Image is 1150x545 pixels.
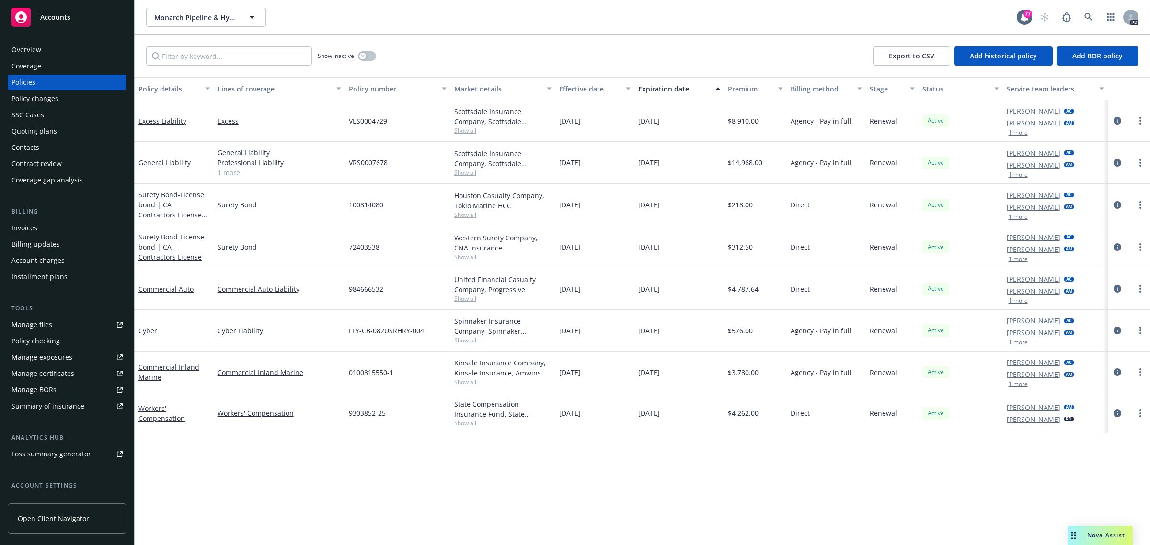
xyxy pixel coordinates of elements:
[1007,274,1060,284] a: [PERSON_NAME]
[8,494,126,510] a: Service team
[724,77,787,100] button: Premium
[349,284,383,294] span: 984666532
[11,446,91,462] div: Loss summary generator
[954,46,1053,66] button: Add historical policy
[1112,199,1123,211] a: circleInformation
[1007,160,1060,170] a: [PERSON_NAME]
[870,367,897,377] span: Renewal
[728,242,753,252] span: $312.50
[349,158,388,168] span: VRS0007678
[454,84,541,94] div: Market details
[926,409,945,418] span: Active
[1135,115,1146,126] a: more
[8,317,126,332] a: Manage files
[638,158,660,168] span: [DATE]
[791,116,851,126] span: Agency - Pay in full
[454,191,552,211] div: Houston Casualty Company, Tokio Marine HCC
[1007,414,1060,424] a: [PERSON_NAME]
[870,284,897,294] span: Renewal
[638,284,660,294] span: [DATE]
[218,408,341,418] a: Workers' Compensation
[1068,526,1080,545] div: Drag to move
[1007,328,1060,338] a: [PERSON_NAME]
[214,77,345,100] button: Lines of coverage
[11,269,68,284] div: Installment plans
[559,84,620,94] div: Effective date
[1007,118,1060,128] a: [PERSON_NAME]
[638,326,660,336] span: [DATE]
[1009,130,1028,136] button: 1 more
[1009,298,1028,304] button: 1 more
[138,363,199,382] a: Commercial Inland Marine
[454,211,552,219] span: Show all
[11,107,44,123] div: SSC Cases
[559,408,581,418] span: [DATE]
[791,242,810,252] span: Direct
[1007,357,1060,367] a: [PERSON_NAME]
[866,77,919,100] button: Stage
[1087,531,1125,539] span: Nova Assist
[218,116,341,126] a: Excess
[454,253,552,261] span: Show all
[11,382,57,397] div: Manage BORs
[138,232,204,261] a: Surety Bond
[559,367,581,377] span: [DATE]
[870,408,897,418] span: Renewal
[926,116,945,125] span: Active
[926,243,945,251] span: Active
[11,140,39,155] div: Contacts
[11,317,52,332] div: Manage files
[218,242,341,252] a: Surety Bond
[11,366,74,381] div: Manage certificates
[1112,157,1123,169] a: circleInformation
[11,75,35,90] div: Policies
[454,358,552,378] div: Kinsale Insurance Company, Kinsale Insurance, Amwins
[1079,8,1098,27] a: Search
[218,168,341,178] a: 1 more
[11,156,62,171] div: Contract review
[870,116,897,126] span: Renewal
[454,106,552,126] div: Scottsdale Insurance Company, Scottsdale Insurance Company (Nationwide), Risk Transfer Partners
[138,404,185,423] a: Workers' Compensation
[138,284,194,294] a: Commercial Auto
[8,366,126,381] a: Manage certificates
[926,284,945,293] span: Active
[8,350,126,365] a: Manage exposures
[11,124,57,139] div: Quoting plans
[349,408,386,418] span: 9303852-25
[218,148,341,158] a: General Liability
[1135,241,1146,253] a: more
[8,124,126,139] a: Quoting plans
[638,84,710,94] div: Expiration date
[8,398,126,414] a: Summary of insurance
[345,77,450,100] button: Policy number
[8,58,126,74] a: Coverage
[218,284,341,294] a: Commercial Auto Liability
[1057,8,1076,27] a: Report a Bug
[559,284,581,294] span: [DATE]
[454,126,552,135] span: Show all
[454,378,552,386] span: Show all
[318,52,354,60] span: Show inactive
[870,242,897,252] span: Renewal
[728,84,773,94] div: Premium
[559,200,581,210] span: [DATE]
[8,220,126,236] a: Invoices
[8,446,126,462] a: Loss summary generator
[1007,244,1060,254] a: [PERSON_NAME]
[454,233,552,253] div: Western Surety Company, CNA Insurance
[8,172,126,188] a: Coverage gap analysis
[8,237,126,252] a: Billing updates
[450,77,556,100] button: Market details
[11,58,41,74] div: Coverage
[922,84,989,94] div: Status
[146,46,312,66] input: Filter by keyword...
[11,172,83,188] div: Coverage gap analysis
[638,116,660,126] span: [DATE]
[454,336,552,344] span: Show all
[1009,256,1028,262] button: 1 more
[8,4,126,31] a: Accounts
[11,237,60,252] div: Billing updates
[559,116,581,126] span: [DATE]
[8,481,126,490] div: Account settings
